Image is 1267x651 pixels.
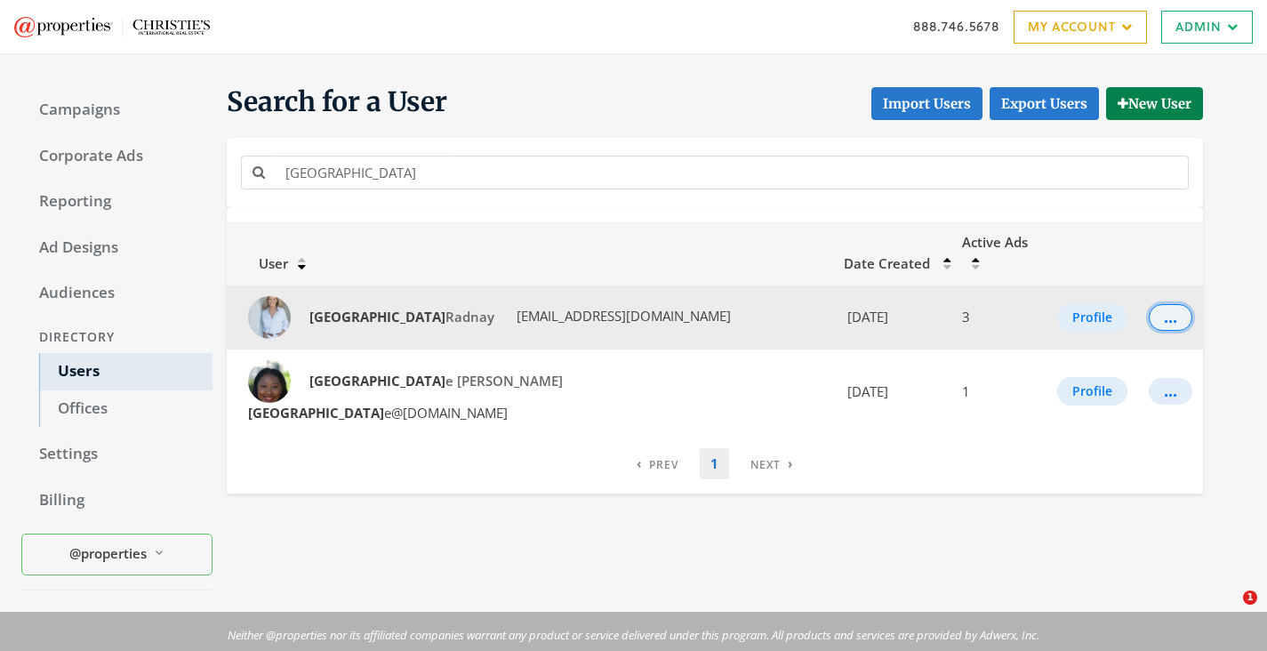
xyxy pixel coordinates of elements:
img: Jena Radnay profile [248,296,291,339]
td: [DATE] [833,350,951,434]
span: e [PERSON_NAME] [309,372,563,390]
span: Date Created [844,254,930,272]
button: Profile [1057,377,1127,406]
button: ... [1149,304,1192,331]
button: @properties [21,534,213,575]
a: [GEOGRAPHIC_DATA]e [PERSON_NAME] [298,365,574,398]
a: Reporting [21,183,213,221]
strong: [GEOGRAPHIC_DATA] [248,404,384,422]
a: Admin [1161,11,1253,44]
strong: [GEOGRAPHIC_DATA] [309,308,445,325]
a: Export Users [990,87,1099,120]
span: [EMAIL_ADDRESS][DOMAIN_NAME] [513,307,731,325]
a: Users [39,353,213,390]
span: e@[DOMAIN_NAME] [248,404,508,422]
button: ... [1149,378,1192,405]
span: User [237,254,288,272]
td: 1 [951,350,1046,434]
div: ... [1164,317,1177,318]
a: Campaigns [21,92,213,129]
span: 1 [1243,591,1257,605]
nav: pagination [626,448,804,479]
a: My Account [1014,11,1147,44]
td: [DATE] [833,285,951,350]
button: Import Users [871,87,982,120]
strong: [GEOGRAPHIC_DATA] [309,372,445,390]
a: Ad Designs [21,229,213,267]
i: Search for a name or email address [253,165,265,179]
input: Search for a name or email address [275,156,1189,189]
a: [GEOGRAPHIC_DATA]Radnay [298,301,506,334]
span: Active Ads [962,233,1028,251]
div: ... [1164,390,1177,392]
a: Audiences [21,275,213,312]
button: New User [1106,87,1203,120]
a: 1 [700,448,729,479]
button: Profile [1057,303,1127,332]
a: Offices [39,390,213,428]
span: @properties [69,543,147,564]
td: 3 [951,285,1046,350]
img: Adwerx [14,17,210,37]
img: Jenae Winters profile [248,360,291,403]
span: Radnay [309,308,494,325]
a: 888.746.5678 [913,17,999,36]
a: Settings [21,436,213,473]
a: Billing [21,482,213,519]
div: Directory [21,321,213,354]
iframe: Intercom live chat [1207,591,1249,633]
p: Neither @properties nor its affiliated companies warrant any product or service delivered under t... [228,626,1039,644]
span: Search for a User [227,84,447,120]
a: Corporate Ads [21,138,213,175]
